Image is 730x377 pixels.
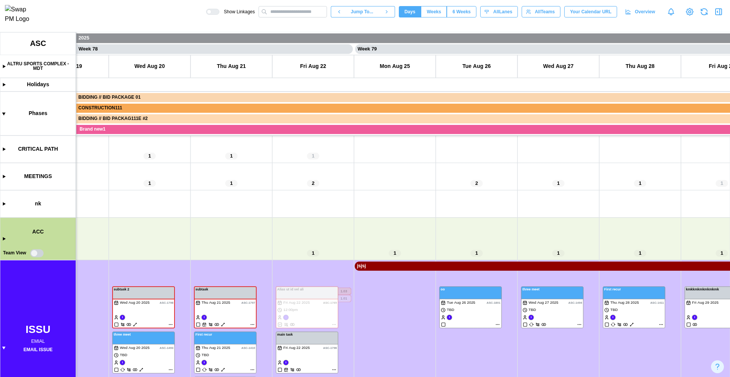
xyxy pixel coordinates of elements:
span: Jump To... [351,6,373,17]
button: Refresh Grid [699,6,709,17]
img: Swap PM Logo [5,5,36,24]
span: Weeks [427,6,441,17]
button: AllTeams [522,6,560,17]
span: Overview [635,6,655,17]
button: Open Drawer [713,6,724,17]
a: View Project [684,6,695,17]
span: Days [405,6,416,17]
span: All Lanes [493,6,512,17]
span: Your Calendar URL [570,6,611,17]
button: Days [399,6,421,17]
a: Notifications [665,5,678,18]
span: 6 Weeks [452,6,471,17]
span: All Teams [535,6,555,17]
button: 6 Weeks [447,6,476,17]
button: Jump To... [347,6,378,17]
span: Show Linkages [219,9,255,15]
button: AllLanes [480,6,518,17]
button: Your Calendar URL [564,6,617,17]
a: Overview [621,6,661,17]
button: Weeks [421,6,447,17]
